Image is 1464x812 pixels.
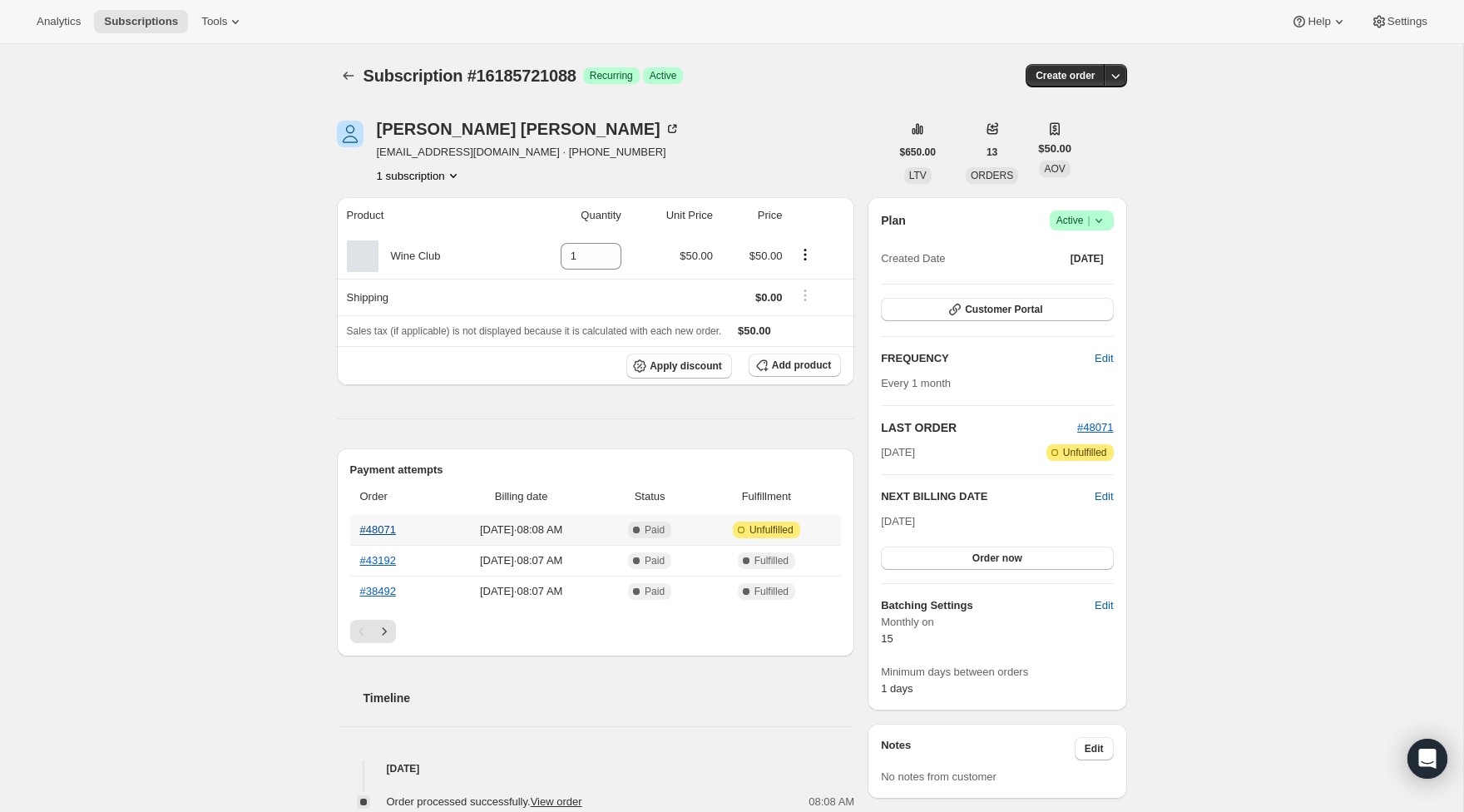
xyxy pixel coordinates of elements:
[364,67,576,85] span: Subscription #16185721088
[387,795,582,808] span: Order processed successfully.
[1044,163,1065,175] span: AOV
[977,141,1007,164] button: 13
[378,248,441,265] div: Wine Club
[792,245,819,264] button: Product actions
[1085,742,1104,755] span: Edit
[626,354,732,379] button: Apply discount
[1036,69,1095,82] span: Create order
[718,197,787,234] th: Price
[377,144,680,161] span: [EMAIL_ADDRESS][DOMAIN_NAME] · [PHONE_NUMBER]
[881,212,906,229] h2: Plan
[890,141,946,164] button: $650.00
[1061,247,1114,270] button: [DATE]
[360,554,396,567] a: #43192
[1026,64,1105,87] button: Create order
[881,632,893,645] span: 15
[738,324,771,337] span: $50.00
[337,197,512,234] th: Product
[1063,446,1107,459] span: Unfulfilled
[445,552,598,569] span: [DATE] · 08:07 AM
[972,552,1022,565] span: Order now
[755,291,783,304] span: $0.00
[94,10,188,33] button: Subscriptions
[1085,592,1123,619] button: Edit
[772,359,831,372] span: Add product
[1038,141,1071,157] span: $50.00
[900,146,936,159] span: $650.00
[377,167,462,184] button: Product actions
[1281,10,1357,33] button: Help
[1071,252,1104,265] span: [DATE]
[373,620,396,643] button: Next
[337,121,364,147] span: Ingrid Schneider
[881,614,1113,631] span: Monthly on
[809,794,854,810] span: 08:08 AM
[27,10,91,33] button: Analytics
[650,69,677,82] span: Active
[965,303,1042,316] span: Customer Portal
[881,737,1075,760] h3: Notes
[1095,350,1113,367] span: Edit
[626,197,718,234] th: Unit Price
[792,286,819,304] button: Shipping actions
[645,585,665,598] span: Paid
[1077,419,1113,436] button: #48071
[881,547,1113,570] button: Order now
[909,170,927,181] span: LTV
[1308,15,1330,28] span: Help
[881,664,1113,681] span: Minimum days between orders
[701,488,831,505] span: Fulfillment
[512,197,626,234] th: Quantity
[337,279,512,315] th: Shipping
[881,770,997,783] span: No notes from customer
[104,15,178,28] span: Subscriptions
[350,478,440,515] th: Order
[377,121,680,137] div: [PERSON_NAME] [PERSON_NAME]
[445,583,598,600] span: [DATE] · 08:07 AM
[881,515,915,527] span: [DATE]
[360,523,396,536] a: #48071
[1077,421,1113,433] a: #48071
[749,354,841,377] button: Add product
[360,585,396,597] a: #38492
[1085,345,1123,372] button: Edit
[881,298,1113,321] button: Customer Portal
[1407,739,1447,779] div: Open Intercom Messenger
[754,585,789,598] span: Fulfilled
[650,359,722,373] span: Apply discount
[1075,737,1114,760] button: Edit
[1361,10,1437,33] button: Settings
[1095,488,1113,505] button: Edit
[749,250,783,262] span: $50.00
[608,488,692,505] span: Status
[445,488,598,505] span: Billing date
[881,444,915,461] span: [DATE]
[1095,597,1113,614] span: Edit
[364,690,855,706] h2: Timeline
[881,597,1095,614] h6: Batching Settings
[881,682,913,695] span: 1 days
[971,170,1013,181] span: ORDERS
[337,64,360,87] button: Subscriptions
[531,795,582,808] a: View order
[191,10,254,33] button: Tools
[337,760,855,777] h4: [DATE]
[1387,15,1427,28] span: Settings
[350,462,842,478] h2: Payment attempts
[201,15,227,28] span: Tools
[445,522,598,538] span: [DATE] · 08:08 AM
[350,620,842,643] nav: Pagination
[347,325,722,337] span: Sales tax (if applicable) is not displayed because it is calculated with each new order.
[881,488,1095,505] h2: NEXT BILLING DATE
[749,523,794,537] span: Unfulfilled
[881,377,951,389] span: Every 1 month
[645,523,665,537] span: Paid
[987,146,997,159] span: 13
[590,69,633,82] span: Recurring
[37,15,81,28] span: Analytics
[1056,212,1107,229] span: Active
[881,350,1095,367] h2: FREQUENCY
[680,250,713,262] span: $50.00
